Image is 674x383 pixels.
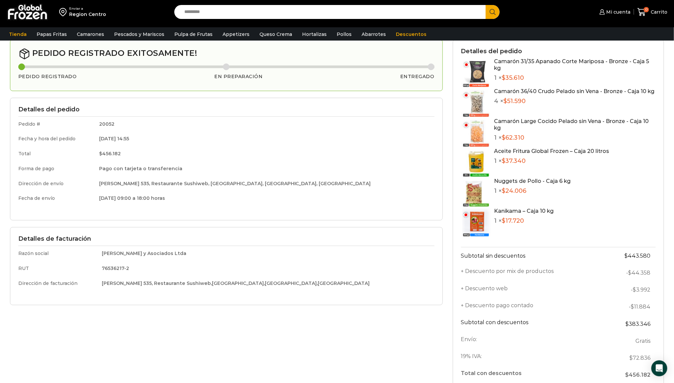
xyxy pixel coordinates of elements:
[358,28,389,41] a: Abarrotes
[637,4,667,20] a: 0 Carrito
[333,28,355,41] a: Pollos
[502,217,524,224] bdi: 17.720
[602,264,656,281] td: -
[400,74,434,79] h3: Entregado
[598,5,630,19] a: Mi cuenta
[69,6,106,11] div: Enviar a
[94,116,434,131] td: 20052
[633,287,650,293] bdi: 3.992
[18,261,97,276] td: RUT
[461,316,602,332] th: Subtotal con descuentos
[494,217,554,225] p: 1 ×
[99,151,102,157] span: $
[494,58,649,71] a: Camarón 31/35 Apanado Corte Mariposa - Bronze - Caja 5 kg
[18,146,94,161] td: Total
[502,134,525,141] bdi: 62.310
[18,191,94,204] td: Fecha de envío
[59,6,69,18] img: address-field-icon.svg
[494,98,655,105] p: 4 ×
[299,28,330,41] a: Hortalizas
[502,217,506,224] span: $
[18,106,434,113] h3: Detalles del pedido
[494,118,649,131] a: Camarón Large Cocido Pelado sin Vena - Bronze - Caja 10 kg
[461,281,602,298] th: + Descuento web
[602,281,656,298] td: -
[629,355,633,361] span: $
[631,304,634,310] span: $
[502,74,524,81] bdi: 35.610
[97,246,434,261] td: [PERSON_NAME] y Asociados Ltda
[69,11,106,18] div: Region Centro
[486,5,500,19] button: Search button
[625,321,629,327] span: $
[18,116,94,131] td: Pedido #
[625,372,629,378] span: $
[33,28,70,41] a: Papas Fritas
[94,131,434,146] td: [DATE] 14:55
[494,178,571,184] a: Nuggets de Pollo - Caja 6 kg
[461,247,602,264] th: Subtotal sin descuentos
[625,321,650,327] bdi: 383.346
[494,134,656,142] p: 1 ×
[94,161,434,176] td: Pago con tarjeta o transferencia
[219,28,253,41] a: Appetizers
[633,287,636,293] span: $
[214,74,262,79] h3: En preparación
[502,74,506,81] span: $
[602,298,656,315] td: -
[605,9,631,15] span: Mi cuenta
[494,188,571,195] p: 1 ×
[461,366,602,382] th: Total con descuentos
[18,48,434,60] h2: Pedido registrado exitosamente!
[504,97,507,105] span: $
[18,176,94,191] td: Dirección de envío
[18,131,94,146] td: Fecha y hora del pedido
[461,298,602,315] th: + Descuento pago contado
[494,88,655,94] a: Camarón 36/40 Crudo Pelado sin Vena - Bronze - Caja 10 kg
[602,332,656,349] td: Gratis
[18,235,434,243] h3: Detalles de facturación
[494,74,656,82] p: 1 ×
[494,148,609,154] a: Aceite Fritura Global Frozen – Caja 20 litros
[502,187,527,194] bdi: 24.006
[644,7,649,12] span: 0
[625,372,650,378] span: 456.182
[502,134,506,141] span: $
[651,360,667,376] div: Open Intercom Messenger
[461,332,602,349] th: Envío:
[94,176,434,191] td: [PERSON_NAME] 535, Restaurante Sushiweb, [GEOGRAPHIC_DATA], [GEOGRAPHIC_DATA], [GEOGRAPHIC_DATA]
[624,253,650,259] bdi: 443.580
[171,28,216,41] a: Pulpa de Frutas
[504,97,526,105] bdi: 51.590
[494,208,554,214] a: Kanikama – Caja 10 kg
[628,270,631,276] span: $
[94,191,434,204] td: [DATE] 09:00 a 18:00 horas
[97,261,434,276] td: 76536217-2
[631,304,650,310] bdi: 11.884
[624,253,628,259] span: $
[628,270,650,276] bdi: 44.358
[649,9,667,15] span: Carrito
[461,349,602,366] th: 19% IVA:
[494,158,609,165] p: 1 ×
[461,264,602,281] th: + Descuento por mix de productos
[629,355,650,361] span: 72.836
[74,28,107,41] a: Camarones
[502,187,506,194] span: $
[502,157,526,165] bdi: 37.340
[393,28,430,41] a: Descuentos
[111,28,168,41] a: Pescados y Mariscos
[18,276,97,290] td: Dirección de facturación
[18,161,94,176] td: Forma de pago
[97,276,434,290] td: [PERSON_NAME] 535, Restaurante Sushiweb,[GEOGRAPHIC_DATA],[GEOGRAPHIC_DATA],[GEOGRAPHIC_DATA]
[502,157,506,165] span: $
[18,246,97,261] td: Razón social
[18,74,77,79] h3: Pedido registrado
[99,151,121,157] bdi: 456.182
[461,48,656,55] h3: Detalles del pedido
[6,28,30,41] a: Tienda
[256,28,295,41] a: Queso Crema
